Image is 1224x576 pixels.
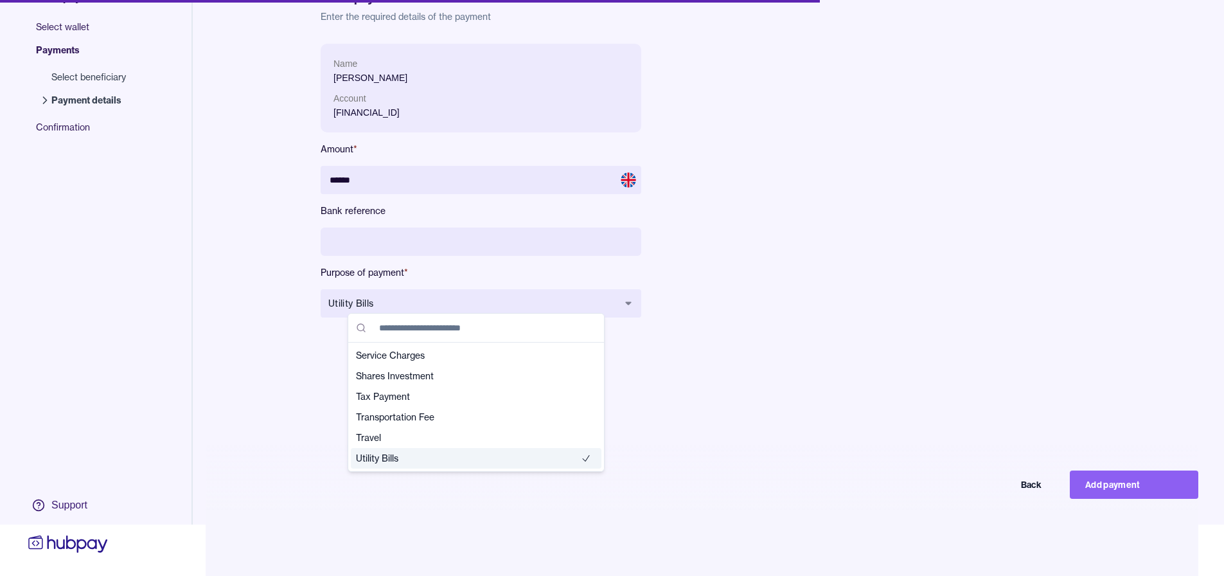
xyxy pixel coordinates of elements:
label: Bank reference [321,204,641,217]
div: Support [51,498,87,512]
label: Purpose of payment [321,266,641,279]
span: Transportation Fee [356,411,581,424]
p: [FINANCIAL_ID] [333,105,628,120]
p: [PERSON_NAME] [333,71,628,85]
span: Utility Bills [356,452,581,465]
span: Service Charges [356,349,581,362]
span: Payment details [51,94,126,107]
span: Confirmation [36,121,139,144]
p: Name [333,57,628,71]
a: Support [26,492,111,519]
label: Amount [321,143,641,156]
span: Payments [36,44,139,67]
span: Select wallet [36,21,139,44]
span: Select beneficiary [51,71,126,84]
p: Enter the required details of the payment [321,10,1096,23]
p: Account [333,91,628,105]
button: Add payment [1070,471,1198,499]
span: Tax Payment [356,390,581,403]
span: Travel [356,431,581,444]
span: Shares Investment [356,370,581,382]
button: Back [928,471,1057,499]
span: Utility Bills [328,297,618,310]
